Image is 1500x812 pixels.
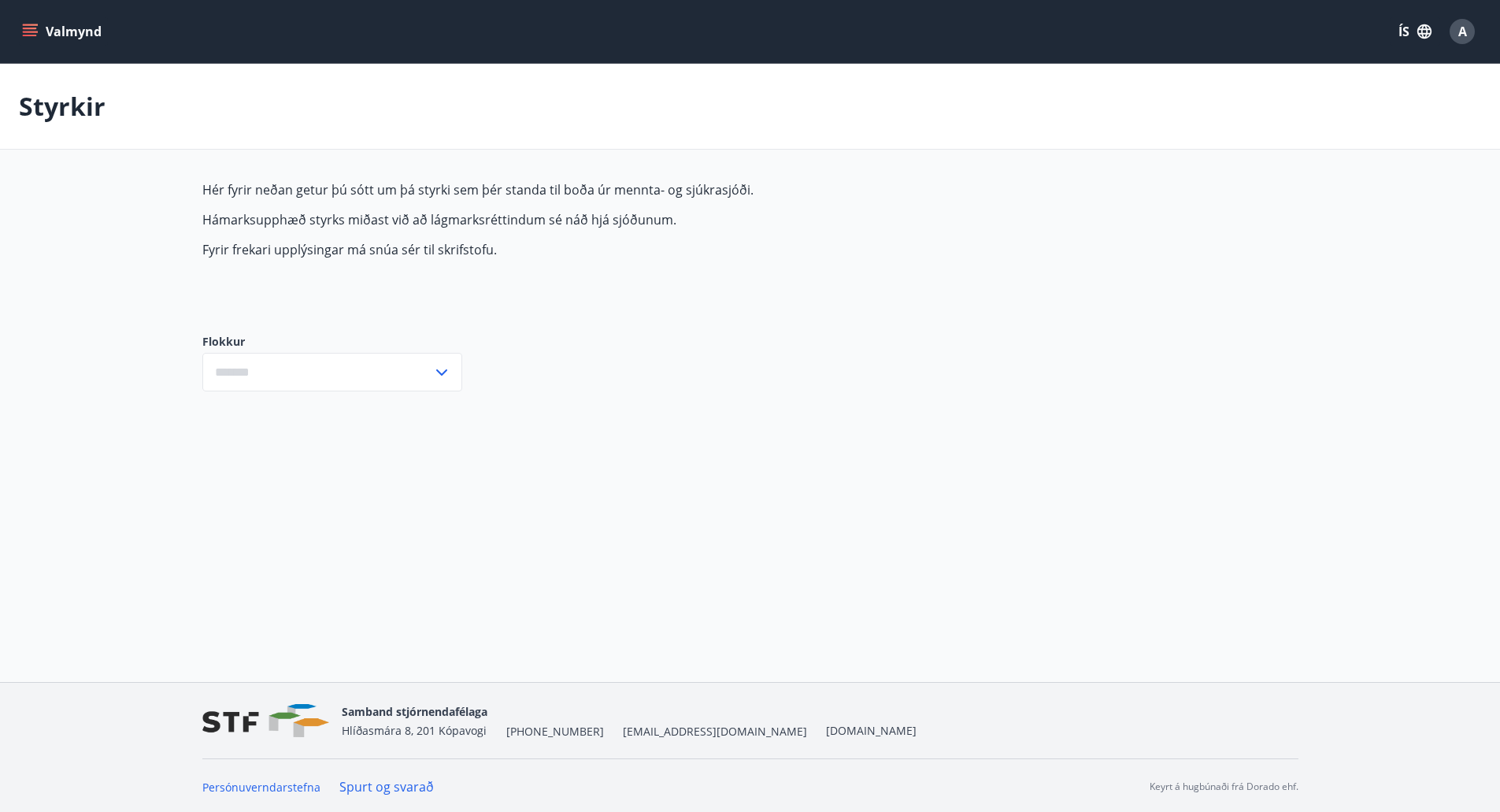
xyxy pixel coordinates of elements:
[826,723,917,738] a: [DOMAIN_NAME]
[342,723,487,738] span: Hlíðasmára 8, 201 Kópavogi
[202,334,462,350] label: Flokkur
[202,704,329,738] img: vjCaq2fThgY3EUYqSgpjEiBg6WP39ov69hlhuPVN.png
[506,724,604,740] span: [PHONE_NUMBER]
[342,704,487,719] span: Samband stjórnendafélaga
[623,724,807,740] span: [EMAIL_ADDRESS][DOMAIN_NAME]
[1150,780,1298,794] p: Keyrt á hugbúnaði frá Dorado ehf.
[19,17,108,46] button: menu
[202,780,320,795] a: Persónuverndarstefna
[1458,23,1467,40] span: A
[1390,17,1440,46] button: ÍS
[202,181,946,198] p: Hér fyrir neðan getur þú sótt um þá styrki sem þér standa til boða úr mennta- og sjúkrasjóði.
[202,241,946,258] p: Fyrir frekari upplýsingar má snúa sér til skrifstofu.
[1443,13,1481,50] button: A
[19,89,106,124] p: Styrkir
[202,211,946,228] p: Hámarksupphæð styrks miðast við að lágmarksréttindum sé náð hjá sjóðunum.
[339,778,434,795] a: Spurt og svarað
